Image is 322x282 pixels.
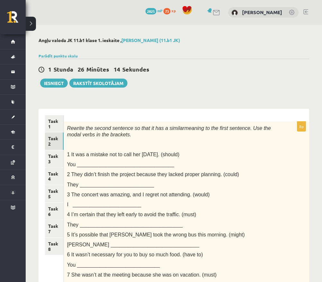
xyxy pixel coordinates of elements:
[69,79,127,88] a: Rakstīt skolotājam
[67,232,245,237] span: 5 It’s possible that [PERSON_NAME] took the wrong bus this morning. (might)
[39,38,309,43] h2: Angļu valoda JK 11.b1 klase 1. ieskaite ,
[163,8,170,14] span: 73
[45,203,64,220] a: Task 6
[86,65,109,73] span: Minūtes
[157,8,162,13] span: mP
[145,8,156,14] span: 2825
[45,238,64,255] a: Task 8
[73,152,179,157] span: t was a mistake not to call her [DATE]. (should)
[67,192,210,197] span: 3 The concert was amazing, and I regret not attending. (would)
[6,6,232,13] body: Rich Text Editor, wiswyg-editor-user-answer-47024784365140
[67,252,203,257] span: 6 It wasn’t necessary for you to buy so much food. (have to)
[45,185,64,202] a: Task 5
[114,65,120,73] span: 14
[231,10,238,16] img: Edgars Ģēģeris
[54,65,73,73] span: Stunda
[67,125,185,131] span: Rewrite the second sentence so that it has a similar
[297,121,306,132] p: 8p
[67,222,183,227] span: They ____________________________________
[145,8,162,13] a: 2825 mP
[67,272,217,278] span: 7 She wasn’t at the meeting because she was on vacation. (must)
[67,125,271,138] span: meaning to the first sentence. Use the modal verbs in the brackets.
[171,8,176,13] span: xp
[67,202,141,207] span: I ________________________
[67,182,154,187] span: They __________________________
[45,150,64,167] a: Task 3
[45,168,64,185] a: Task 4
[121,37,180,43] a: [PERSON_NAME] (11.b1 JK)
[67,152,73,157] span: 1 I
[48,65,51,73] span: 1
[45,132,64,150] a: Task 2
[7,11,26,27] a: Rīgas 1. Tālmācības vidusskola
[122,65,149,73] span: Sekundes
[242,9,282,15] a: [PERSON_NAME]
[163,8,179,13] a: 73 xp
[67,262,160,268] span: You _____________________________
[39,53,78,58] a: Parādīt punktu skalu
[67,242,199,247] span: [PERSON_NAME] _______________________________
[67,162,174,167] span: You __________________________________
[67,172,239,177] span: 2 They didn’t finish the project because they lacked proper planning. (could)
[45,220,64,237] a: Task 7
[45,115,64,132] a: Task 1
[78,65,84,73] span: 26
[40,79,68,88] button: Iesniegt
[67,212,196,217] span: 4 I’m certain that they left early to avoid the traffic. (must)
